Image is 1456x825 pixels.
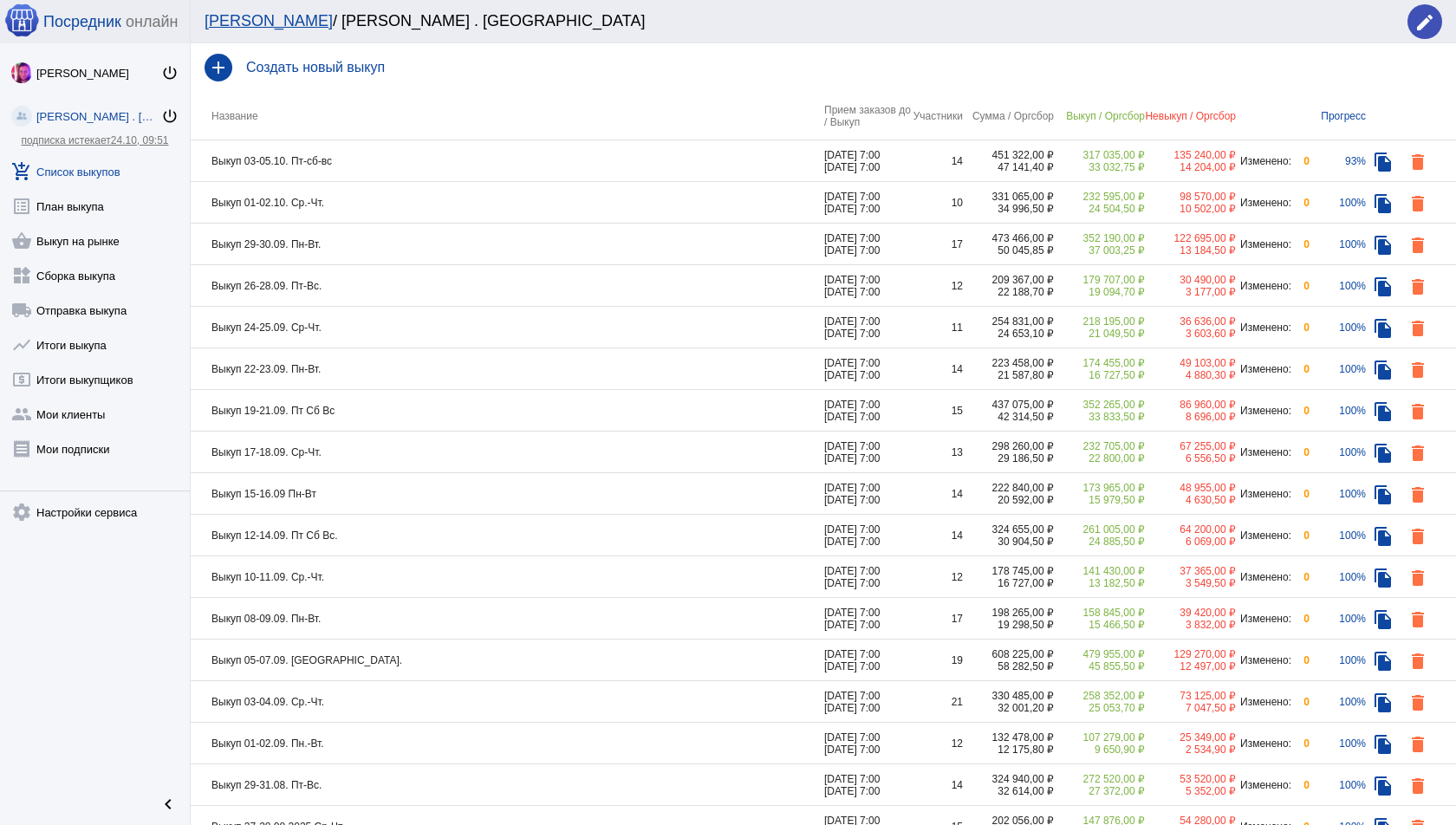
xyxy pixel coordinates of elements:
[1373,651,1394,672] mat-icon: file_copy
[963,161,1054,173] div: 47 141,40 ₽
[1292,197,1310,209] div: 0
[963,244,1054,257] div: 50 045,85 ₽
[1054,369,1145,381] div: 16 727,50 ₽
[1292,529,1310,542] div: 0
[11,502,32,523] mat-icon: settings
[1054,536,1145,548] div: 24 885,50 ₽
[911,640,963,681] td: 19
[1373,484,1394,505] mat-icon: file_copy
[1407,734,1428,755] mat-icon: delete
[1236,613,1292,625] div: Изменено:
[1236,571,1292,583] div: Изменено:
[1407,360,1428,380] mat-icon: delete
[1145,161,1236,173] div: 14 204,00 ₽
[824,390,911,432] td: [DATE] 7:00 [DATE] 7:00
[911,224,963,265] td: 17
[1407,235,1428,256] mat-icon: delete
[1236,737,1292,750] div: Изменено:
[246,60,1442,75] h4: Создать новый выкуп
[191,556,824,598] td: Выкуп 10-11.09. Ср.-Чт.
[1145,619,1236,631] div: 3 832,00 ₽
[1145,785,1236,797] div: 5 352,00 ₽
[963,399,1054,411] div: 437 075,00 ₽
[1292,696,1310,708] div: 0
[963,286,1054,298] div: 22 188,70 ₽
[963,328,1054,340] div: 24 653,10 ₽
[963,191,1054,203] div: 331 065,00 ₽
[911,265,963,307] td: 12
[1145,494,1236,506] div: 4 630,50 ₽
[1373,526,1394,547] mat-icon: file_copy
[1407,526,1428,547] mat-icon: delete
[1145,440,1236,452] div: 67 255,00 ₽
[11,265,32,286] mat-icon: widgets
[1310,348,1366,390] td: 100%
[911,140,963,182] td: 14
[1310,473,1366,515] td: 100%
[963,482,1054,494] div: 222 840,00 ₽
[191,640,824,681] td: Выкуп 05-07.09. [GEOGRAPHIC_DATA].
[824,140,911,182] td: [DATE] 7:00 [DATE] 7:00
[1236,696,1292,708] div: Изменено:
[205,12,1390,30] div: / [PERSON_NAME] . [GEOGRAPHIC_DATA]
[1145,702,1236,714] div: 7 047,50 ₽
[1407,401,1428,422] mat-icon: delete
[824,598,911,640] td: [DATE] 7:00 [DATE] 7:00
[1145,482,1236,494] div: 48 955,00 ₽
[1054,286,1145,298] div: 19 094,70 ₽
[191,598,824,640] td: Выкуп 08-09.09. Пн-Вт.
[963,232,1054,244] div: 473 466,00 ₽
[1373,360,1394,380] mat-icon: file_copy
[1145,274,1236,286] div: 30 490,00 ₽
[11,438,32,459] mat-icon: receipt
[911,515,963,556] td: 14
[1145,315,1236,328] div: 36 636,00 ₽
[1373,734,1394,755] mat-icon: file_copy
[1145,607,1236,619] div: 39 420,00 ₽
[161,64,179,81] mat-icon: power_settings_new
[1054,660,1145,672] div: 45 855,50 ₽
[1310,681,1366,723] td: 100%
[1054,565,1145,577] div: 141 430,00 ₽
[1407,609,1428,630] mat-icon: delete
[205,54,232,81] mat-icon: add
[1054,399,1145,411] div: 352 265,00 ₽
[1145,328,1236,340] div: 3 603,60 ₽
[824,764,911,806] td: [DATE] 7:00 [DATE] 7:00
[1145,648,1236,660] div: 129 270,00 ₽
[191,473,824,515] td: Выкуп 15-16.09 Пн-Вт
[963,607,1054,619] div: 198 265,00 ₽
[963,149,1054,161] div: 451 322,00 ₽
[1373,443,1394,464] mat-icon: file_copy
[911,92,963,140] th: Участники
[1236,488,1292,500] div: Изменено:
[1145,244,1236,257] div: 13 184,50 ₽
[1054,357,1145,369] div: 174 455,00 ₽
[1292,280,1310,292] div: 0
[191,265,824,307] td: Выкуп 26-28.09. Пт-Вс.
[824,556,911,598] td: [DATE] 7:00 [DATE] 7:00
[1054,773,1145,785] div: 272 520,00 ₽
[824,432,911,473] td: [DATE] 7:00 [DATE] 7:00
[911,598,963,640] td: 17
[1310,265,1366,307] td: 100%
[1292,238,1310,250] div: 0
[963,690,1054,702] div: 330 485,00 ₽
[1310,598,1366,640] td: 100%
[1407,193,1428,214] mat-icon: delete
[1407,318,1428,339] mat-icon: delete
[1054,203,1145,215] div: 24 504,50 ₽
[1145,523,1236,536] div: 64 200,00 ₽
[1145,191,1236,203] div: 98 570,00 ₽
[11,196,32,217] mat-icon: list_alt
[11,300,32,321] mat-icon: local_shipping
[1054,161,1145,173] div: 33 032,75 ₽
[963,494,1054,506] div: 20 592,00 ₽
[191,390,824,432] td: Выкуп 19-21.09. Пт Сб Вс
[1145,232,1236,244] div: 122 695,00 ₽
[911,681,963,723] td: 21
[1054,523,1145,536] div: 261 005,00 ₽
[1373,318,1394,339] mat-icon: file_copy
[911,473,963,515] td: 14
[1236,779,1292,791] div: Изменено:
